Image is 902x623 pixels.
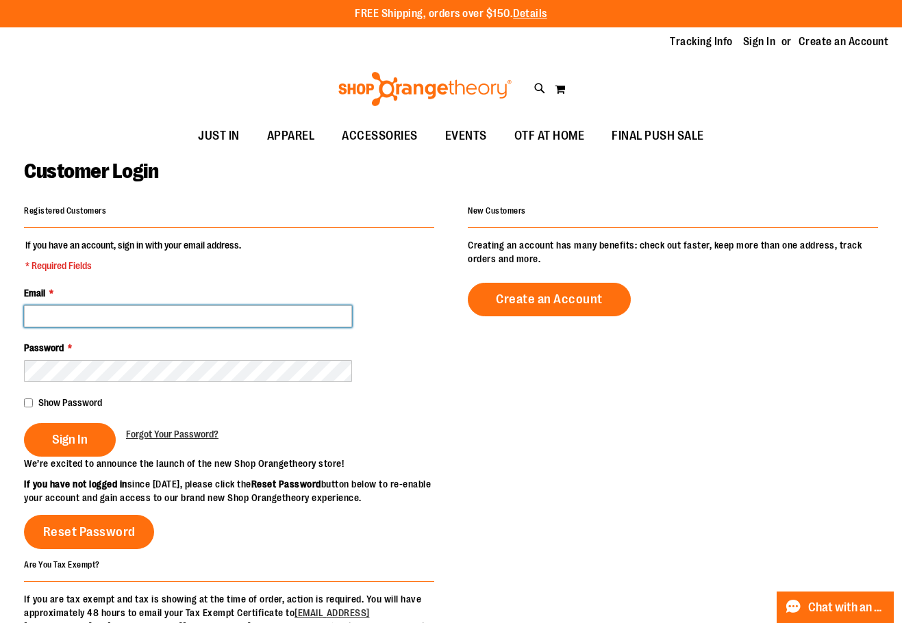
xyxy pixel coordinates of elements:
[126,429,218,440] span: Forgot Your Password?
[355,6,547,22] p: FREE Shipping, orders over $150.
[799,34,889,49] a: Create an Account
[267,120,315,151] span: APPAREL
[496,292,603,307] span: Create an Account
[468,238,878,266] p: Creating an account has many benefits: check out faster, keep more than one address, track orders...
[24,160,158,183] span: Customer Login
[445,120,487,151] span: EVENTS
[24,515,154,549] a: Reset Password
[670,34,733,49] a: Tracking Info
[184,120,253,152] a: JUST IN
[513,8,547,20] a: Details
[598,120,718,152] a: FINAL PUSH SALE
[52,432,88,447] span: Sign In
[24,559,100,569] strong: Are You Tax Exempt?
[431,120,501,152] a: EVENTS
[336,72,514,106] img: Shop Orangetheory
[43,524,136,539] span: Reset Password
[126,427,218,441] a: Forgot Your Password?
[468,283,631,316] a: Create an Account
[198,120,240,151] span: JUST IN
[468,206,526,216] strong: New Customers
[24,477,451,505] p: since [DATE], please click the button below to re-enable your account and gain access to our bran...
[24,238,242,272] legend: If you have an account, sign in with your email address.
[24,479,127,489] strong: If you have not logged in
[612,120,704,151] span: FINAL PUSH SALE
[24,423,116,457] button: Sign In
[253,120,329,152] a: APPAREL
[251,479,321,489] strong: Reset Password
[24,457,451,470] p: We’re excited to announce the launch of the new Shop Orangetheory store!
[501,120,599,152] a: OTF AT HOME
[743,34,776,49] a: Sign In
[24,342,64,353] span: Password
[24,288,45,298] span: Email
[514,120,585,151] span: OTF AT HOME
[328,120,431,152] a: ACCESSORIES
[777,592,894,623] button: Chat with an Expert
[25,259,241,272] span: * Required Fields
[808,601,886,614] span: Chat with an Expert
[38,397,102,408] span: Show Password
[342,120,418,151] span: ACCESSORIES
[24,206,106,216] strong: Registered Customers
